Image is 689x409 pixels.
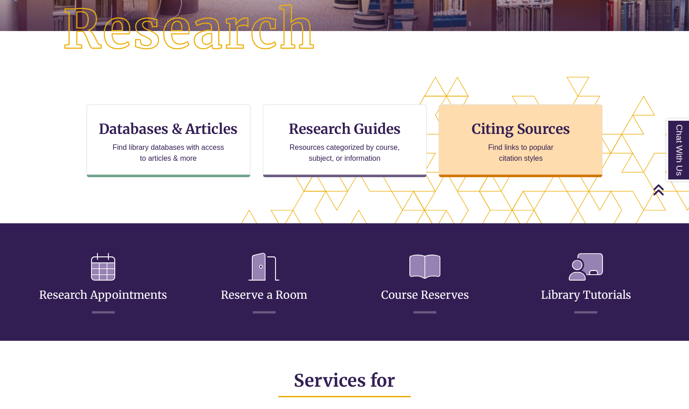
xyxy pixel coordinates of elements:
a: Reserve a Room [221,266,307,302]
a: Course Reserves [381,266,469,302]
a: Back to Top [653,184,687,196]
a: Library Tutorials [541,266,631,302]
a: Research Appointments [39,266,167,302]
h3: Research Guides [270,120,419,138]
p: Find library databases with access to articles & more [109,142,228,164]
p: Resources categorized by course, subject, or information [285,142,404,164]
a: Databases & Articles Find library databases with access to articles & more [87,104,250,177]
h3: Citing Sources [465,120,577,138]
p: Find links to popular citation styles [476,142,565,164]
a: Citing Sources Find links to popular citation styles [439,104,602,177]
span: Services for [294,370,395,391]
h3: Databases & Articles [94,120,243,138]
a: Research Guides Resources categorized by course, subject, or information [263,104,427,177]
